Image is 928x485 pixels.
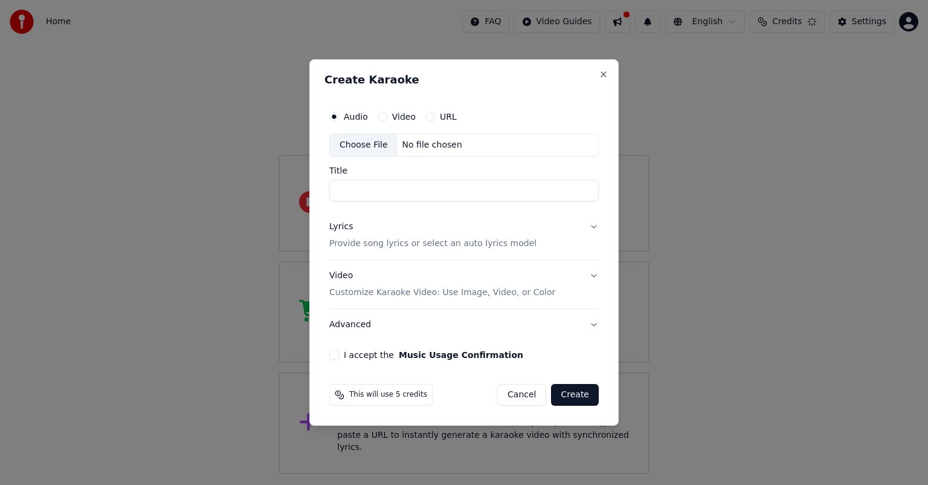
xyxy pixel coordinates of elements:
[330,134,398,156] div: Choose File
[497,384,546,406] button: Cancel
[399,351,523,359] button: I accept the
[329,166,599,175] label: Title
[344,351,523,359] label: I accept the
[344,112,368,121] label: Audio
[329,260,599,308] button: VideoCustomize Karaoke Video: Use Image, Video, or Color
[324,74,604,85] h2: Create Karaoke
[349,390,427,400] span: This will use 5 credits
[329,221,353,233] div: Lyrics
[329,270,555,299] div: Video
[440,112,457,121] label: URL
[398,139,467,151] div: No file chosen
[329,238,536,250] p: Provide song lyrics or select an auto lyrics model
[329,287,555,299] p: Customize Karaoke Video: Use Image, Video, or Color
[329,309,599,340] button: Advanced
[551,384,599,406] button: Create
[392,112,416,121] label: Video
[329,211,599,259] button: LyricsProvide song lyrics or select an auto lyrics model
